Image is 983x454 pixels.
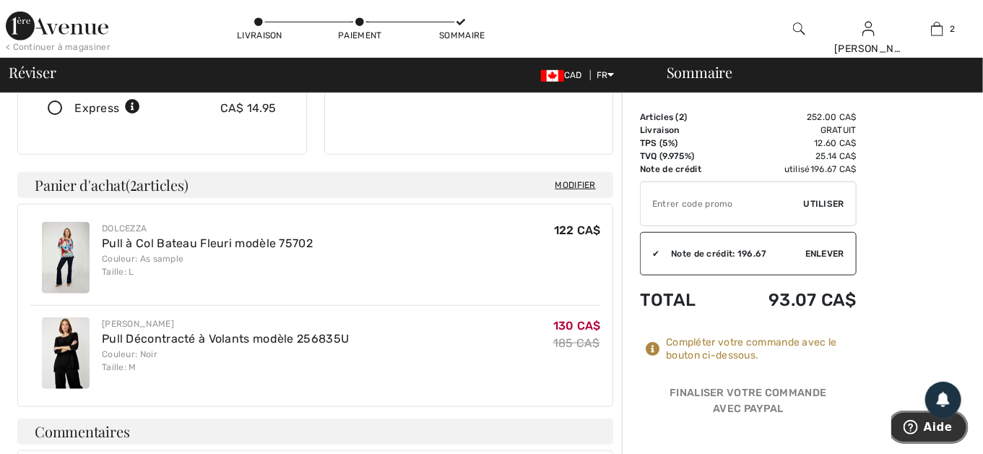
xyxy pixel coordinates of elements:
[102,348,349,374] div: Couleur: Noir Taille: M
[904,20,971,38] a: 2
[17,172,613,198] h4: Panier d'achat
[17,419,613,445] h4: Commentaires
[641,182,804,226] input: Code promo
[793,20,805,38] img: recherche
[6,12,108,40] img: 1ère Avenue
[74,100,140,117] div: Express
[810,164,857,174] span: 196.67 CA$
[102,332,349,346] a: Pull Décontracté à Volants modèle 256835U
[950,22,956,35] span: 2
[541,70,564,82] img: Canadian Dollar
[640,385,857,422] div: Finaliser votre commande avec PayPal
[805,247,844,260] span: Enlever
[729,163,857,176] td: utilisé
[729,111,857,124] td: 252.00 CA$
[729,275,857,325] td: 93.07 CA$
[640,124,729,137] td: Livraison
[640,137,729,150] td: TPS (5%)
[220,100,277,117] div: CA$ 14.95
[439,29,482,42] div: Sommaire
[338,29,381,42] div: Paiement
[729,137,857,150] td: 12.60 CA$
[649,65,974,80] div: Sommaire
[659,247,805,260] div: Note de crédit: 196.67
[640,275,729,325] td: Total
[9,65,56,80] span: Réviser
[42,222,90,294] img: Pull à Col Bateau Fleuri modèle 75702
[679,112,684,122] span: 2
[42,317,90,389] img: Pull Décontracté à Volants modèle 256835U
[729,124,857,137] td: Gratuit
[640,111,729,124] td: Articles ( )
[862,22,875,35] a: Se connecter
[553,336,600,350] s: 185 CA$
[102,252,313,278] div: Couleur: As sample Taille: L
[641,247,659,260] div: ✔
[931,20,943,38] img: Mon panier
[666,336,857,362] div: Compléter votre commande avec le bouton ci-dessous.
[126,175,189,194] span: ( articles)
[102,222,313,235] div: Dolcezza
[102,317,349,330] div: [PERSON_NAME]
[555,178,596,192] span: Modifier
[862,20,875,38] img: Mes infos
[554,223,601,237] span: 122 CA$
[891,411,969,447] iframe: Ouvre un widget dans lequel vous pouvez trouver plus d’informations
[553,319,601,333] span: 130 CA$
[237,29,280,42] div: Livraison
[834,41,901,56] div: [PERSON_NAME]
[804,197,844,210] span: Utiliser
[597,70,615,80] span: FR
[640,150,729,163] td: TVQ (9.975%)
[541,70,588,80] span: CAD
[130,174,137,193] span: 2
[729,150,857,163] td: 25.14 CA$
[102,236,313,250] a: Pull à Col Bateau Fleuri modèle 75702
[6,40,111,53] div: < Continuer à magasiner
[640,163,729,176] td: Note de crédit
